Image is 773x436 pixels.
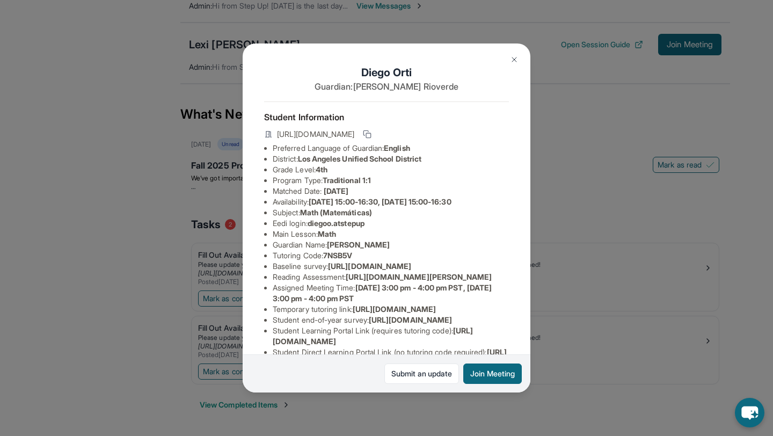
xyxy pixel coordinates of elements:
[369,315,452,324] span: [URL][DOMAIN_NAME]
[264,65,509,80] h1: Diego Orti
[273,143,509,154] li: Preferred Language of Guardian:
[309,197,451,206] span: [DATE] 15:00-16:30, [DATE] 15:00-16:30
[324,186,348,195] span: [DATE]
[273,315,509,325] li: Student end-of-year survey :
[300,208,372,217] span: Math (Matemáticas)
[316,165,327,174] span: 4th
[298,154,421,163] span: Los Angeles Unified School District
[323,251,352,260] span: 7NSB5V
[273,164,509,175] li: Grade Level:
[384,364,459,384] a: Submit an update
[273,239,509,250] li: Guardian Name :
[361,128,374,141] button: Copy link
[273,229,509,239] li: Main Lesson :
[273,282,509,304] li: Assigned Meeting Time :
[353,304,436,314] span: [URL][DOMAIN_NAME]
[318,229,336,238] span: Math
[264,111,509,123] h4: Student Information
[323,176,371,185] span: Traditional 1:1
[328,261,411,271] span: [URL][DOMAIN_NAME]
[273,283,492,303] span: [DATE] 3:00 pm - 4:00 pm PST, [DATE] 3:00 pm - 4:00 pm PST
[273,325,509,347] li: Student Learning Portal Link (requires tutoring code) :
[273,207,509,218] li: Subject :
[273,186,509,197] li: Matched Date:
[463,364,522,384] button: Join Meeting
[510,55,519,64] img: Close Icon
[346,272,492,281] span: [URL][DOMAIN_NAME][PERSON_NAME]
[273,304,509,315] li: Temporary tutoring link :
[277,129,354,140] span: [URL][DOMAIN_NAME]
[273,197,509,207] li: Availability:
[384,143,410,152] span: English
[735,398,764,427] button: chat-button
[273,272,509,282] li: Reading Assessment :
[273,154,509,164] li: District:
[273,250,509,261] li: Tutoring Code :
[273,347,509,368] li: Student Direct Learning Portal Link (no tutoring code required) :
[327,240,390,249] span: [PERSON_NAME]
[264,80,509,93] p: Guardian: [PERSON_NAME] Rioverde
[273,261,509,272] li: Baseline survey :
[308,219,364,228] span: diegoo.atstepup
[273,175,509,186] li: Program Type:
[273,218,509,229] li: Eedi login :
